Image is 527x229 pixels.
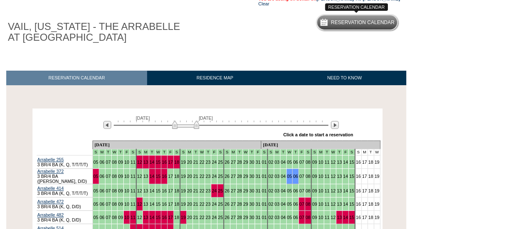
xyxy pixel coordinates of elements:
a: 29 [243,202,248,207]
a: 10 [318,202,323,207]
a: 19 [375,215,380,220]
a: 08 [305,160,310,165]
a: 31 [255,174,260,179]
img: Next [331,121,339,129]
a: 16 [162,202,167,207]
a: 24 [212,160,217,165]
td: Mountains Mud Season - Fall 2025 [92,149,99,155]
a: 16 [162,188,167,193]
td: Mountains Mud Season - Fall 2025 [280,149,286,155]
td: Mountains Mud Season - Fall 2025 [167,149,174,155]
td: Mountains Mud Season - Fall 2025 [161,149,167,155]
a: 12 [331,188,336,193]
a: 18 [174,202,179,207]
td: S [355,149,361,155]
td: Mountains Mud Season - Fall 2025 [317,149,324,155]
a: 19 [181,215,186,220]
a: 18 [174,174,179,179]
a: 01 [262,174,267,179]
a: 06 [293,188,298,193]
td: Mountains Mud Season - Fall 2025 [342,149,349,155]
td: Mountains Mud Season - Fall 2025 [305,149,311,155]
a: 06 [293,160,298,165]
a: 17 [168,160,173,165]
a: 28 [237,188,242,193]
a: 05 [93,174,98,179]
a: 30 [249,202,254,207]
a: 03 [275,202,280,207]
a: 15 [156,160,161,165]
td: Mountains Mud Season - Fall 2025 [174,149,180,155]
a: 12 [331,215,336,220]
td: Mountains Mud Season - Fall 2025 [292,149,299,155]
a: 05 [287,188,292,193]
a: 11 [325,202,330,207]
a: 06 [100,174,105,179]
a: 12 [137,174,142,179]
a: 28 [237,174,242,179]
a: 13 [337,188,342,193]
a: 13 [337,160,342,165]
a: 13 [337,174,342,179]
a: 13 [337,202,342,207]
span: [DATE] [136,116,150,121]
a: 06 [293,202,298,207]
td: Mountains Mud Season - Fall 2025 [105,149,111,155]
a: 12 [331,202,336,207]
a: 28 [237,215,242,220]
a: 04 [281,188,286,193]
a: 14 [150,202,155,207]
td: Mountains Mud Season - Fall 2025 [180,149,186,155]
a: 23 [205,215,210,220]
a: 31 [255,215,260,220]
a: Arrabelle 372 [37,169,64,174]
a: 08 [112,202,117,207]
a: 15 [349,215,354,220]
a: 29 [243,160,248,165]
a: 18 [368,215,373,220]
a: 21 [193,174,198,179]
td: Mountains Mud Season - Fall 2025 [255,149,261,155]
a: 05 [287,174,292,179]
a: 09 [118,215,123,220]
td: Mountains Mud Season - Fall 2025 [124,149,130,155]
a: 11 [130,174,135,179]
a: 08 [305,174,310,179]
td: Mountains Mud Season - Fall 2025 [224,149,230,155]
a: 01 [262,188,267,193]
a: 15 [349,188,354,193]
a: 01 [262,160,267,165]
a: 08 [112,188,117,193]
a: 16 [356,174,361,179]
td: Mountains Mud Season - Fall 2025 [230,149,236,155]
a: Arrabelle 472 [37,199,64,204]
a: 09 [312,202,317,207]
a: 03 [275,215,280,220]
a: 28 [237,160,242,165]
a: 24 [212,188,217,193]
a: 11 [130,160,135,165]
td: Mountains Mud Season - Fall 2025 [261,149,267,155]
a: 13 [337,215,342,220]
a: 02 [268,188,273,193]
a: 18 [368,160,373,165]
td: Mountains Mud Season - Fall 2025 [349,149,355,155]
a: 07 [299,215,304,220]
a: 16 [356,160,361,165]
a: 10 [124,202,129,207]
td: W [374,149,380,155]
td: Mountains Mud Season - Fall 2025 [211,149,217,155]
td: Mountains Mud Season - Fall 2025 [149,149,155,155]
a: 09 [312,174,317,179]
a: 01 [262,202,267,207]
a: 08 [305,215,310,220]
a: 14 [343,174,348,179]
a: 15 [349,174,354,179]
a: 27 [231,215,236,220]
a: RESIDENCE MAP [147,71,283,85]
td: [DATE] [92,141,261,149]
a: 22 [200,174,205,179]
a: 21 [193,188,198,193]
a: 14 [343,215,348,220]
a: 23 [205,202,210,207]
